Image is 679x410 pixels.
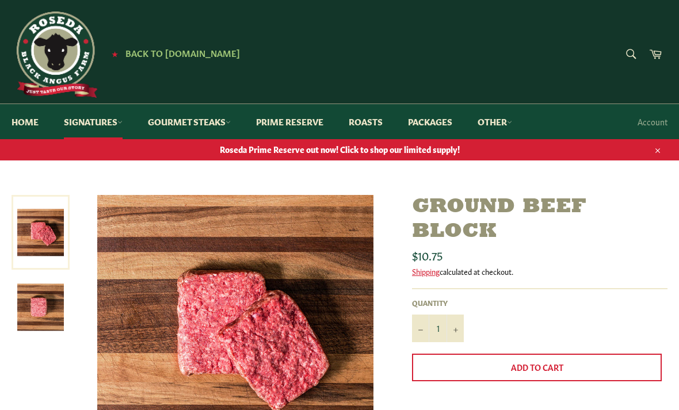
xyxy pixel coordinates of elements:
[412,195,667,244] h1: Ground Beef Block
[466,104,524,139] a: Other
[412,266,440,277] a: Shipping
[125,47,240,59] span: Back to [DOMAIN_NAME]
[396,104,464,139] a: Packages
[337,104,394,139] a: Roasts
[136,104,242,139] a: Gourmet Steaks
[412,315,429,342] button: Reduce item quantity by one
[412,247,443,263] span: $10.75
[447,315,464,342] button: Increase item quantity by one
[106,49,240,58] a: ★ Back to [DOMAIN_NAME]
[632,105,673,139] a: Account
[112,49,118,58] span: ★
[412,354,662,381] button: Add to Cart
[412,266,667,277] div: calculated at checkout.
[511,361,563,373] span: Add to Cart
[17,284,64,331] img: Ground Beef Block
[412,298,464,308] label: Quantity
[52,104,134,139] a: Signatures
[245,104,335,139] a: Prime Reserve
[12,12,98,98] img: Roseda Beef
